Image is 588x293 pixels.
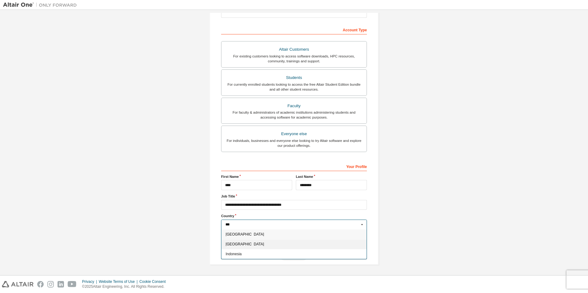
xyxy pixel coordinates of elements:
div: Account Type [221,25,367,34]
img: instagram.svg [47,281,54,287]
img: youtube.svg [68,281,77,287]
span: [GEOGRAPHIC_DATA] [226,242,363,246]
div: For existing customers looking to access software downloads, HPC resources, community, trainings ... [225,54,363,64]
div: Privacy [82,279,99,284]
img: linkedin.svg [58,281,64,287]
div: Altair Customers [225,45,363,54]
img: Altair One [3,2,80,8]
label: Country [221,213,367,218]
div: Everyone else [225,130,363,138]
label: First Name [221,174,292,179]
img: altair_logo.svg [2,281,34,287]
div: Cookie Consent [139,279,169,284]
div: For currently enrolled students looking to access the free Altair Student Edition bundle and all ... [225,82,363,92]
span: [GEOGRAPHIC_DATA] [226,232,363,236]
div: For faculty & administrators of academic institutions administering students and accessing softwa... [225,110,363,120]
label: Job Title [221,194,367,199]
div: Faculty [225,102,363,110]
span: Indonesia [226,252,363,256]
img: facebook.svg [37,281,44,287]
div: Website Terms of Use [99,279,139,284]
div: Your Profile [221,161,367,171]
div: For individuals, businesses and everyone else looking to try Altair software and explore our prod... [225,138,363,148]
label: Last Name [296,174,367,179]
div: Students [225,73,363,82]
p: © 2025 Altair Engineering, Inc. All Rights Reserved. [82,284,169,289]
